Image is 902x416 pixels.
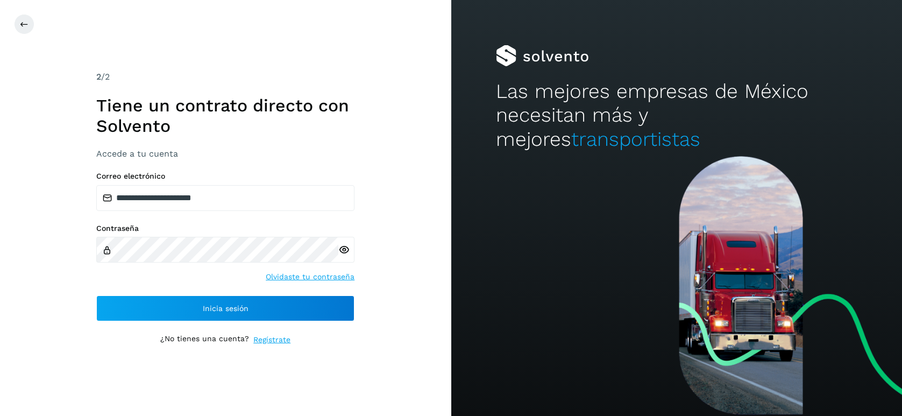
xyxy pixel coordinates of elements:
div: /2 [96,70,354,83]
span: Inicia sesión [203,305,248,312]
h1: Tiene un contrato directo con Solvento [96,95,354,137]
h2: Las mejores empresas de México necesitan más y mejores [496,80,857,151]
button: Inicia sesión [96,295,354,321]
span: transportistas [571,128,700,151]
span: 2 [96,72,101,82]
label: Correo electrónico [96,172,354,181]
label: Contraseña [96,224,354,233]
a: Regístrate [253,334,290,346]
h3: Accede a tu cuenta [96,149,354,159]
a: Olvidaste tu contraseña [266,271,354,283]
p: ¿No tienes una cuenta? [160,334,249,346]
